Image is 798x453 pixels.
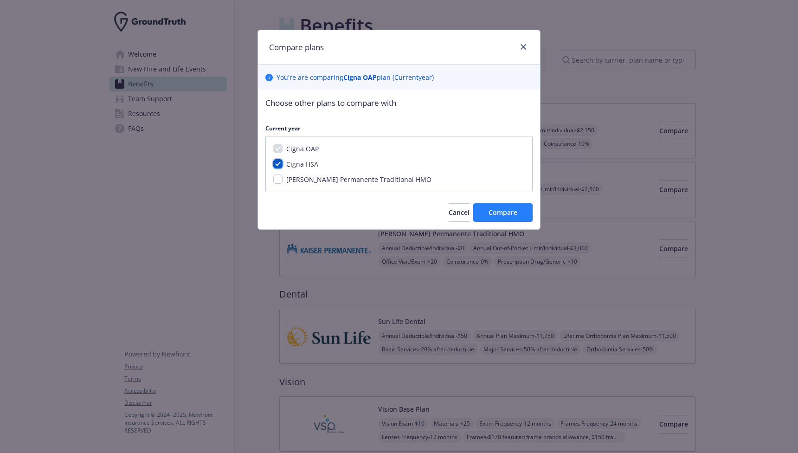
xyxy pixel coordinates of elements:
span: Cigna HSA [286,160,318,168]
button: Compare [473,203,533,222]
button: Cancel [449,203,470,222]
span: Compare [489,208,517,217]
span: Cigna OAP [286,144,319,153]
span: Cancel [449,208,470,217]
b: Cigna OAP [343,73,377,82]
h1: Compare plans [269,41,324,53]
a: close [518,41,529,52]
span: [PERSON_NAME] Permanente Traditional HMO [286,175,431,184]
p: Choose other plans to compare with [265,97,533,109]
p: You ' re are comparing plan ( Current year) [277,72,434,82]
p: Current year [265,124,533,132]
